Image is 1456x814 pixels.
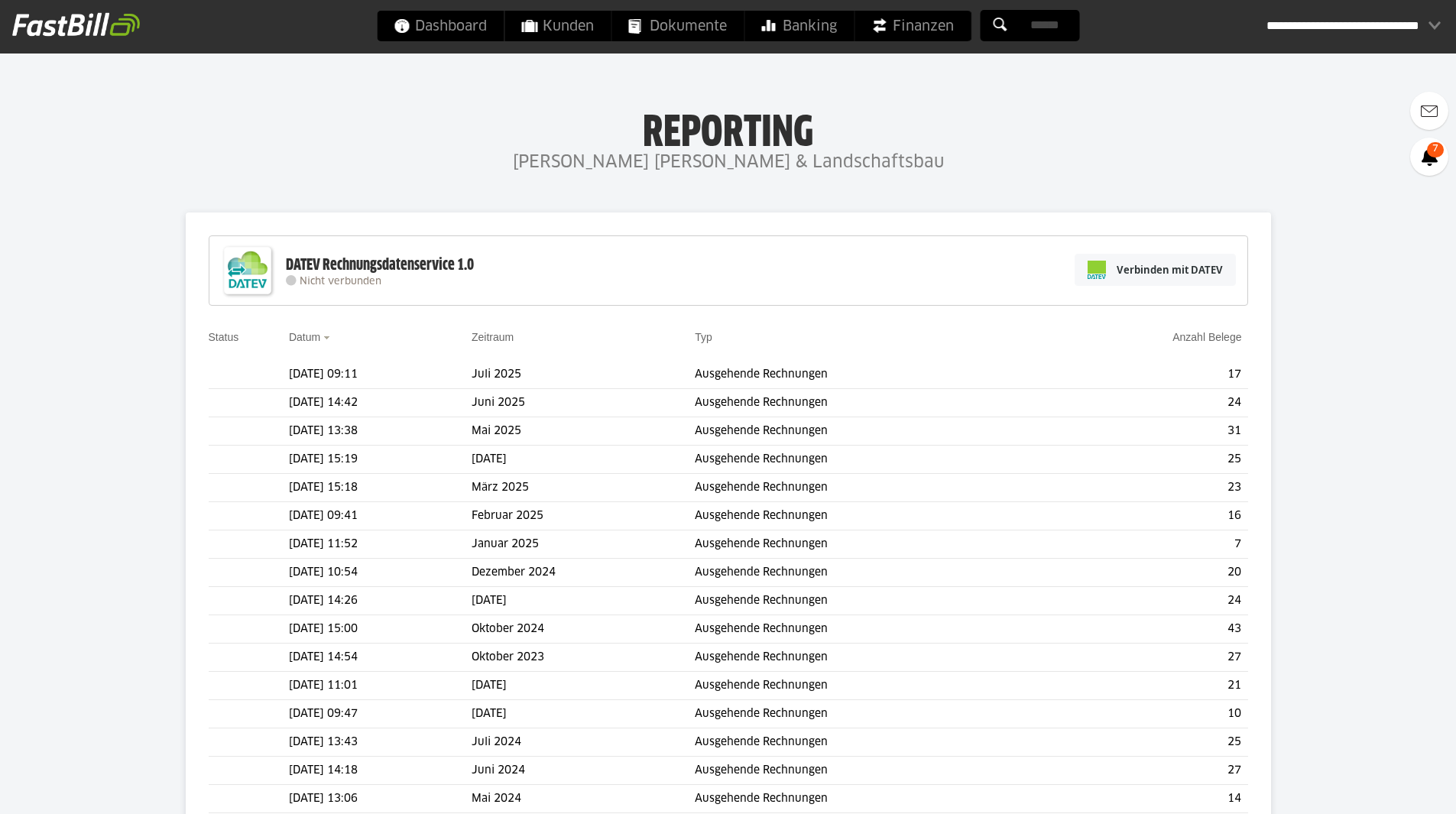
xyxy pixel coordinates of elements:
[472,361,695,389] td: Juli 2025
[1048,644,1247,672] td: 27
[1117,262,1223,277] span: Verbinden mit DATEV
[472,331,514,343] a: Zeitraum
[289,757,472,785] td: [DATE] 14:18
[695,757,1048,785] td: Ausgehende Rechnungen
[1410,138,1448,176] a: 7
[217,240,278,301] img: DATEV-Datenservice Logo
[289,672,472,700] td: [DATE] 11:01
[289,728,472,757] td: [DATE] 13:43
[394,11,487,41] span: Dashboard
[289,615,472,644] td: [DATE] 15:00
[611,11,744,41] a: Dokumente
[1048,728,1247,757] td: 25
[695,417,1048,446] td: Ausgehende Rechnungen
[695,530,1048,559] td: Ausgehende Rechnungen
[472,672,695,700] td: [DATE]
[695,644,1048,672] td: Ausgehende Rechnungen
[472,559,695,587] td: Dezember 2024
[289,530,472,559] td: [DATE] 11:52
[472,615,695,644] td: Oktober 2024
[289,559,472,587] td: [DATE] 10:54
[472,644,695,672] td: Oktober 2023
[1338,768,1441,806] iframe: Öffnet ein Widget, in dem Sie weitere Informationen finden
[695,361,1048,389] td: Ausgehende Rechnungen
[695,474,1048,502] td: Ausgehende Rechnungen
[12,12,140,37] img: fastbill_logo_white.png
[695,559,1048,587] td: Ausgehende Rechnungen
[695,502,1048,530] td: Ausgehende Rechnungen
[289,331,320,343] a: Datum
[628,11,727,41] span: Dokumente
[1048,530,1247,559] td: 7
[289,644,472,672] td: [DATE] 14:54
[153,108,1303,148] h1: Reporting
[1048,389,1247,417] td: 24
[289,785,472,813] td: [DATE] 13:06
[695,389,1048,417] td: Ausgehende Rechnungen
[289,587,472,615] td: [DATE] 14:26
[1427,142,1444,157] span: 7
[1172,331,1241,343] a: Anzahl Belege
[521,11,594,41] span: Kunden
[761,11,837,41] span: Banking
[854,11,971,41] a: Finanzen
[472,587,695,615] td: [DATE]
[1048,672,1247,700] td: 21
[472,446,695,474] td: [DATE]
[695,672,1048,700] td: Ausgehende Rechnungen
[504,11,611,41] a: Kunden
[695,615,1048,644] td: Ausgehende Rechnungen
[472,502,695,530] td: Februar 2025
[1048,559,1247,587] td: 20
[472,389,695,417] td: Juni 2025
[472,474,695,502] td: März 2025
[472,530,695,559] td: Januar 2025
[1088,261,1106,279] img: pi-datev-logo-farbig-24.svg
[1048,474,1247,502] td: 23
[300,277,381,287] span: Nicht verbunden
[1048,757,1247,785] td: 27
[1048,417,1247,446] td: 31
[289,417,472,446] td: [DATE] 13:38
[289,474,472,502] td: [DATE] 15:18
[695,446,1048,474] td: Ausgehende Rechnungen
[1048,361,1247,389] td: 17
[1048,785,1247,813] td: 14
[472,728,695,757] td: Juli 2024
[209,331,239,343] a: Status
[286,255,474,275] div: DATEV Rechnungsdatenservice 1.0
[695,331,712,343] a: Typ
[1048,446,1247,474] td: 25
[323,336,333,339] img: sort_desc.gif
[289,389,472,417] td: [DATE] 14:42
[695,700,1048,728] td: Ausgehende Rechnungen
[1048,615,1247,644] td: 43
[289,446,472,474] td: [DATE] 15:19
[377,11,504,41] a: Dashboard
[289,361,472,389] td: [DATE] 09:11
[472,700,695,728] td: [DATE]
[472,757,695,785] td: Juni 2024
[1048,587,1247,615] td: 24
[744,11,854,41] a: Banking
[472,785,695,813] td: Mai 2024
[695,728,1048,757] td: Ausgehende Rechnungen
[695,587,1048,615] td: Ausgehende Rechnungen
[1048,502,1247,530] td: 16
[1048,700,1247,728] td: 10
[871,11,954,41] span: Finanzen
[289,700,472,728] td: [DATE] 09:47
[289,502,472,530] td: [DATE] 09:41
[1075,254,1236,286] a: Verbinden mit DATEV
[695,785,1048,813] td: Ausgehende Rechnungen
[472,417,695,446] td: Mai 2025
